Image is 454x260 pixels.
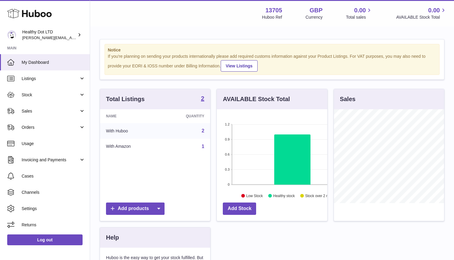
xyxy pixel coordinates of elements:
[106,95,145,103] h3: Total Listings
[100,109,160,123] th: Name
[223,203,256,215] a: Add Stock
[306,14,323,20] div: Currency
[225,168,230,171] text: 0.3
[354,6,366,14] span: 0.00
[246,193,263,198] text: Low Stock
[201,128,204,133] a: 2
[228,183,230,186] text: 0
[22,108,79,114] span: Sales
[100,139,160,154] td: With Amazon
[22,141,85,147] span: Usage
[305,193,338,198] text: Stock over 2 months
[396,14,447,20] span: AVAILABLE Stock Total
[22,125,79,130] span: Orders
[221,60,258,72] a: View Listings
[108,54,436,72] div: If you're planning on sending your products internationally please add required customs informati...
[340,95,356,103] h3: Sales
[22,35,120,40] span: [PERSON_NAME][EMAIL_ADDRESS][DOMAIN_NAME]
[108,47,436,53] strong: Notice
[201,144,204,149] a: 1
[22,222,85,228] span: Returns
[225,138,230,141] text: 0.9
[106,234,119,242] h3: Help
[22,173,85,179] span: Cases
[223,95,290,103] h3: AVAILABLE Stock Total
[160,109,210,123] th: Quantity
[22,157,79,163] span: Invoicing and Payments
[7,30,16,39] img: Dorothy@healthydot.com
[265,6,282,14] strong: 13705
[273,193,295,198] text: Healthy stock
[201,95,204,103] a: 2
[22,190,85,195] span: Channels
[225,122,230,126] text: 1.2
[106,203,165,215] a: Add products
[22,76,79,82] span: Listings
[396,6,447,20] a: 0.00 AVAILABLE Stock Total
[346,6,373,20] a: 0.00 Total sales
[22,206,85,212] span: Settings
[346,14,373,20] span: Total sales
[22,60,85,65] span: My Dashboard
[22,29,76,41] div: Healthy Dot LTD
[201,95,204,101] strong: 2
[262,14,282,20] div: Huboo Ref
[428,6,440,14] span: 0.00
[22,92,79,98] span: Stock
[100,123,160,139] td: With Huboo
[225,153,230,156] text: 0.6
[310,6,322,14] strong: GBP
[7,234,83,245] a: Log out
